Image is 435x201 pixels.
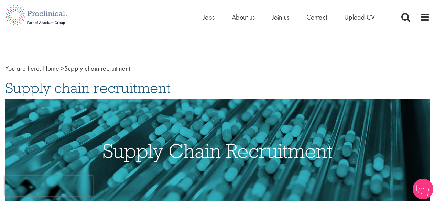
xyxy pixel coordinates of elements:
[203,13,215,22] a: Jobs
[43,64,59,73] a: breadcrumb link to Home
[232,13,255,22] a: About us
[413,179,433,199] img: Chatbot
[43,64,130,73] span: Supply chain recruitment
[5,79,171,97] span: Supply chain recruitment
[272,13,289,22] a: Join us
[5,64,41,73] span: You are here:
[344,13,375,22] a: Upload CV
[61,64,64,73] span: >
[5,176,93,196] iframe: reCAPTCHA
[306,13,327,22] a: Contact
